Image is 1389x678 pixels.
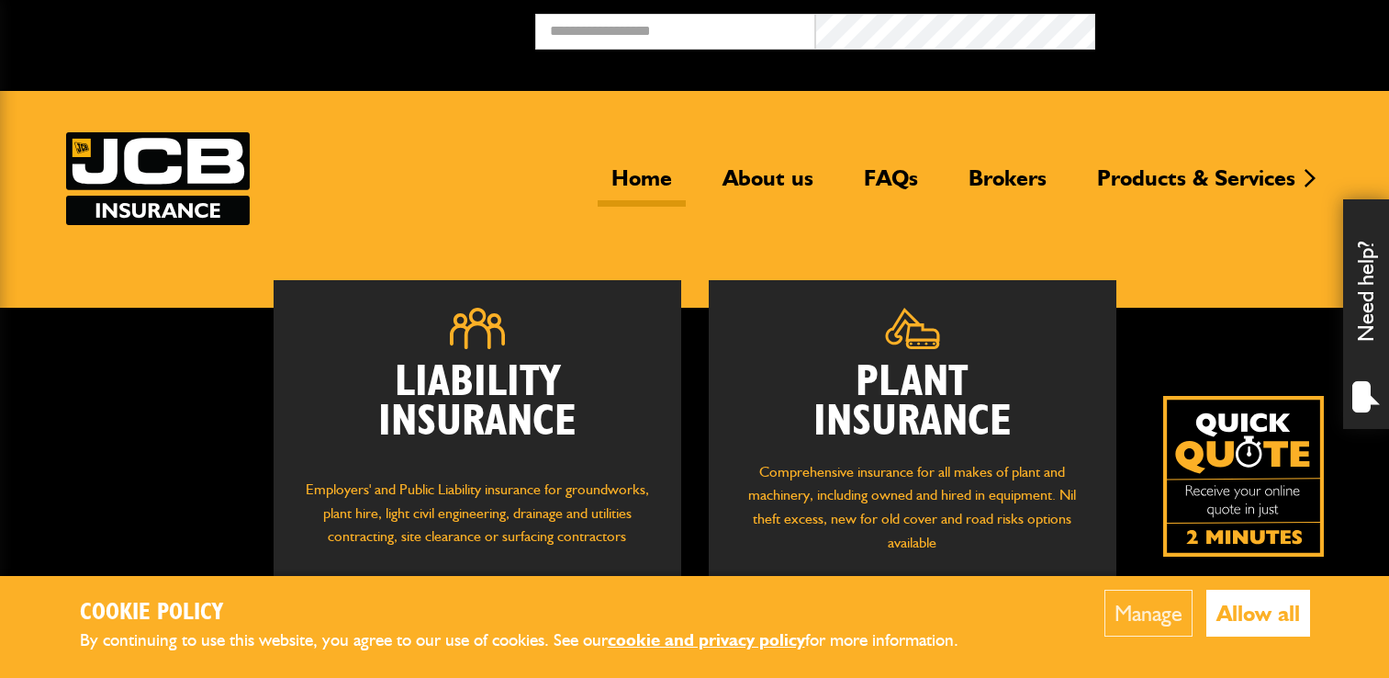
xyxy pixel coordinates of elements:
a: Brokers [955,164,1060,207]
h2: Cookie Policy [80,599,989,627]
button: Allow all [1206,590,1310,637]
button: Broker Login [1095,14,1375,42]
button: Manage [1104,590,1193,637]
img: Quick Quote [1163,396,1324,557]
a: About us [709,164,827,207]
div: Need help? [1343,199,1389,429]
a: JCB Insurance Services [66,132,250,225]
a: Products & Services [1083,164,1309,207]
a: FAQs [850,164,932,207]
a: cookie and privacy policy [608,629,805,650]
h2: Plant Insurance [736,363,1089,442]
img: JCB Insurance Services logo [66,132,250,225]
a: Get your insurance quote isn just 2-minutes [1163,396,1324,557]
p: Comprehensive insurance for all makes of plant and machinery, including owned and hired in equipm... [736,460,1089,554]
h2: Liability Insurance [301,363,654,460]
p: Employers' and Public Liability insurance for groundworks, plant hire, light civil engineering, d... [301,478,654,566]
a: Home [598,164,686,207]
p: By continuing to use this website, you agree to our use of cookies. See our for more information. [80,627,989,655]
